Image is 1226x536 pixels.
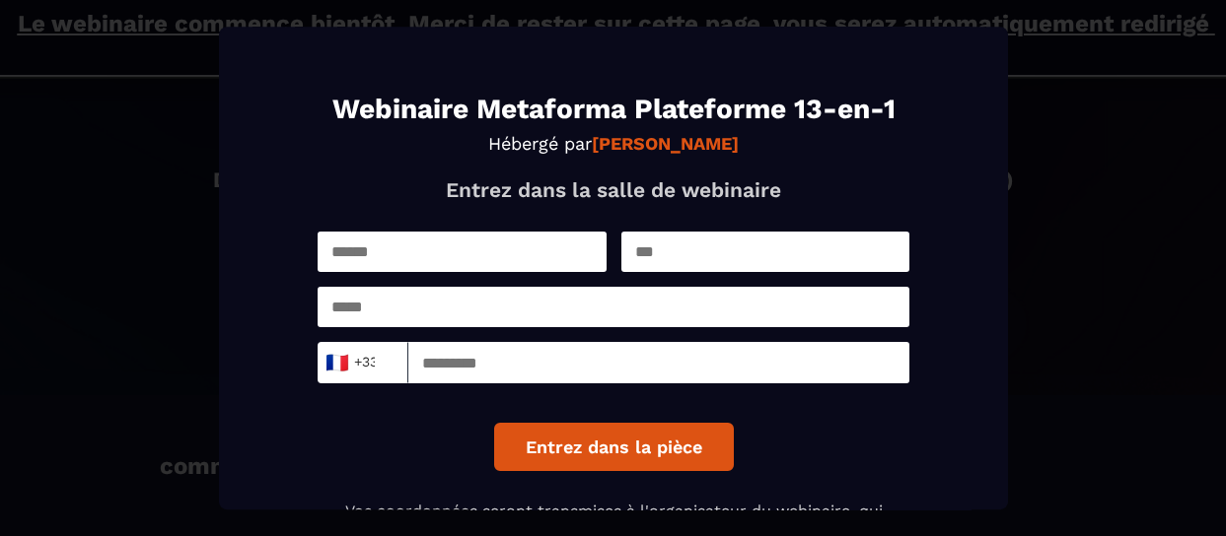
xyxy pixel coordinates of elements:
[324,349,348,376] span: 🇫🇷
[493,423,733,471] button: Entrez dans la pièce
[318,96,909,123] h1: Webinaire Metaforma Plateforme 13-en-1
[318,177,909,202] p: Entrez dans la salle de webinaire
[592,133,739,154] strong: [PERSON_NAME]
[376,348,391,377] input: Search for option
[318,342,408,383] div: Search for option
[318,133,909,154] p: Hébergé par
[329,349,371,376] span: +33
